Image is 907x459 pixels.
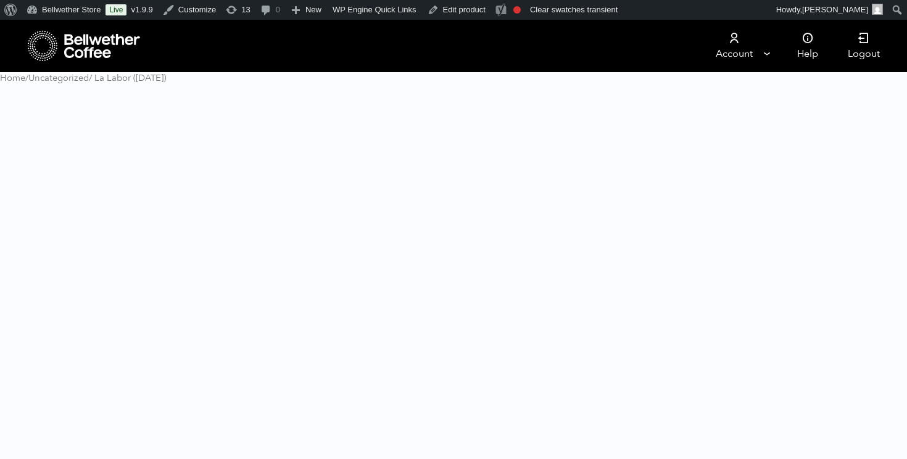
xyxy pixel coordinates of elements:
[833,20,895,72] a: Logout
[106,4,126,15] a: Live
[782,20,833,72] a: Help
[696,20,772,72] a: Account
[802,5,868,14] span: [PERSON_NAME]
[28,72,89,84] a: Uncategorized
[513,6,521,14] div: Focus keyphrase not set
